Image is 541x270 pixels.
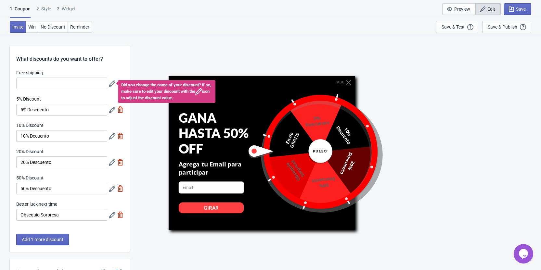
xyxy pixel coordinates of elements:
button: Reminder [68,21,92,33]
div: 1. Coupon [10,6,31,18]
div: Save & Test [442,24,465,30]
span: No Discount [41,24,65,30]
button: Preview [442,3,476,15]
label: 20% Discount [16,148,44,155]
button: Save [504,3,531,15]
button: Invite [10,21,26,33]
span: Add 1 more discount [22,237,63,242]
div: 2 . Style [36,6,51,17]
span: Save [516,6,526,12]
div: Did you change the name of your discount? If so, make sure to edit your discount with the icon to... [118,80,215,103]
div: 3. Widget [57,6,76,17]
div: Agrega tu Email para participar [178,160,244,177]
label: 10% Discount [16,122,44,129]
img: delete.svg [117,212,123,218]
img: delete.svg [117,106,123,113]
img: delete.svg [117,185,123,192]
span: Invite [12,24,23,30]
div: SALIR [336,81,343,84]
button: Save & Test [436,21,478,33]
div: What discounts do you want to offer? [10,45,130,63]
span: Reminder [70,24,89,30]
label: Better luck next time [16,201,57,207]
label: Free shipping [16,69,43,76]
img: delete.svg [117,80,123,87]
button: No Discount [38,21,68,33]
div: Save & Publish [488,24,517,30]
div: GANA HASTA 50% OFF [178,110,257,156]
button: Edit [475,3,501,15]
label: 50% Discount [16,175,44,181]
button: Add 1 more discount [16,234,69,245]
div: GIRAR [204,204,219,211]
span: Win [28,24,36,30]
img: delete.svg [117,133,123,139]
span: Edit [487,6,495,12]
iframe: chat widget [514,244,535,264]
input: Email [178,181,244,193]
label: 5% Discount [16,96,41,102]
img: delete.svg [117,159,123,166]
button: Save & Publish [482,21,531,33]
span: Preview [454,6,470,12]
button: Win [26,21,38,33]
